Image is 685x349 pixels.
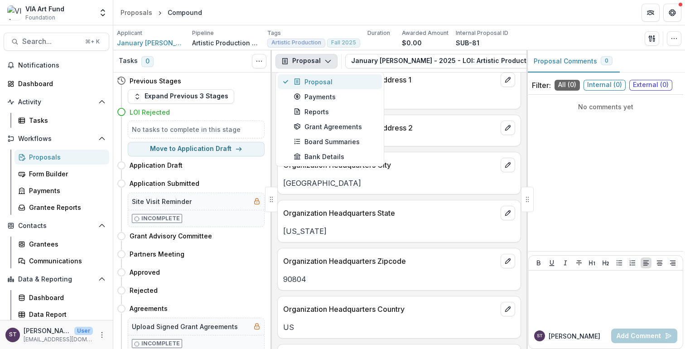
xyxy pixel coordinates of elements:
[130,76,181,86] h4: Previous Stages
[130,267,160,277] h4: Approved
[537,334,543,338] div: Susan Thompson
[501,254,515,268] button: edit
[130,286,158,295] h4: Rejected
[14,166,109,181] a: Form Builder
[271,39,321,46] span: Artistic Production
[96,330,107,340] button: More
[605,58,608,64] span: 0
[367,29,390,37] p: Duration
[532,102,680,111] p: No comments yet
[168,8,202,17] div: Compound
[29,169,102,179] div: Form Builder
[642,4,660,22] button: Partners
[532,80,551,91] p: Filter:
[130,160,183,170] h4: Application Draft
[283,322,515,333] p: US
[14,150,109,165] a: Proposals
[283,92,515,103] p: [STREET_ADDRESS]
[14,200,109,215] a: Grantee Reports
[526,50,620,73] button: Proposal Comments
[117,38,185,48] a: January [PERSON_NAME][GEOGRAPHIC_DATA]
[14,237,109,252] a: Grantees
[294,107,376,116] div: Reports
[283,304,497,315] p: Organization Headquarters Country
[29,310,102,319] div: Data Report
[654,257,665,268] button: Align Center
[456,29,508,37] p: Internal Proposal ID
[83,37,101,47] div: ⌘ + K
[283,178,515,189] p: [GEOGRAPHIC_DATA]
[29,203,102,212] div: Grantee Reports
[283,256,497,267] p: Organization Headquarters Zipcode
[25,4,64,14] div: VIA Art Fund
[501,121,515,135] button: edit
[192,29,214,37] p: Pipeline
[4,272,109,286] button: Open Data & Reporting
[130,107,170,117] h4: LOI Rejected
[402,38,422,48] p: $0.00
[584,80,626,91] span: Internal ( 0 )
[663,4,681,22] button: Get Help
[345,54,596,68] button: January [PERSON_NAME] - 2025 - LOI: Artistic Production Fall 2025
[283,208,497,218] p: Organization Headquarters State
[641,257,651,268] button: Align Left
[587,257,598,268] button: Heading 1
[128,89,234,104] button: Expand Previous 3 Stages
[4,58,109,73] button: Notifications
[132,125,260,134] h5: No tasks to complete in this stage
[130,304,168,313] h4: Agreements
[7,5,22,20] img: VIA Art Fund
[117,6,206,19] nav: breadcrumb
[25,14,55,22] span: Foundation
[130,179,199,188] h4: Application Submitted
[29,152,102,162] div: Proposals
[283,274,515,285] p: 90804
[283,160,497,170] p: Organization Headquarters City
[611,329,677,343] button: Add Comment
[456,38,479,48] p: SUB-81
[283,74,497,85] p: Organization Headquarters Address 1
[283,226,515,237] p: [US_STATE]
[331,39,356,46] span: Fall 2025
[29,116,102,125] div: Tasks
[29,186,102,195] div: Payments
[294,152,376,161] div: Bank Details
[130,249,184,259] h4: Partners Meeting
[192,38,260,48] p: Artistic Production Grants
[4,33,109,51] button: Search...
[141,214,180,223] p: Incomplete
[18,62,106,69] span: Notifications
[14,113,109,128] a: Tasks
[14,307,109,322] a: Data Report
[18,276,95,283] span: Data & Reporting
[501,73,515,87] button: edit
[96,4,109,22] button: Open entity switcher
[29,239,102,249] div: Grantees
[600,257,611,268] button: Heading 2
[501,302,515,316] button: edit
[18,135,95,143] span: Workflows
[9,332,17,338] div: Susan Thompson
[294,137,376,146] div: Board Summaries
[4,218,109,233] button: Open Contacts
[18,222,95,230] span: Contacts
[121,8,152,17] div: Proposals
[549,331,600,341] p: [PERSON_NAME]
[533,257,544,268] button: Bold
[252,54,266,68] button: Toggle View Cancelled Tasks
[132,197,192,206] h5: Site Visit Reminder
[294,122,376,131] div: Grant Agreements
[22,37,80,46] span: Search...
[294,77,376,87] div: Proposal
[294,92,376,102] div: Payments
[14,253,109,268] a: Communications
[555,80,580,91] span: All ( 0 )
[4,131,109,146] button: Open Workflows
[267,29,281,37] p: Tags
[574,257,584,268] button: Strike
[501,158,515,172] button: edit
[614,257,625,268] button: Bullet List
[14,290,109,305] a: Dashboard
[560,257,571,268] button: Italicize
